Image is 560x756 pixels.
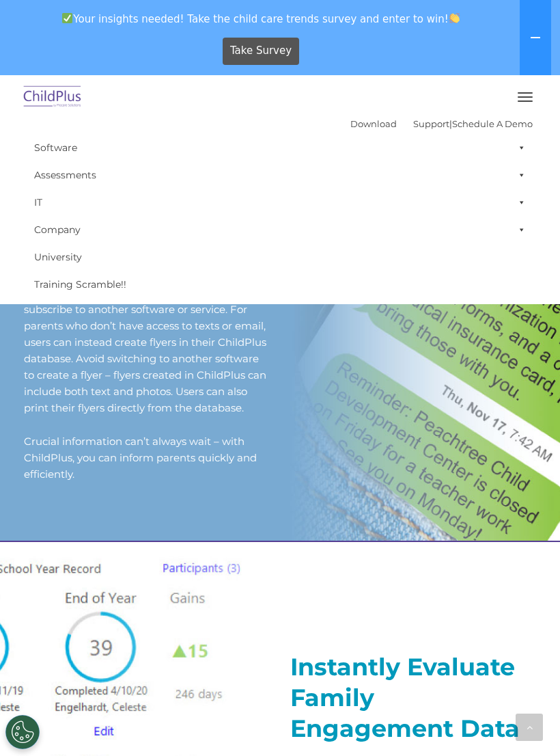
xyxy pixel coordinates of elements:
[27,243,533,271] a: University
[24,435,257,481] span: Crucial information can’t always wait – with ChildPlus, you can inform parents quickly and effici...
[350,118,397,129] a: Download
[24,270,268,414] span: Staff members can send both to parents directly in ChildPlus without having to subscribe to anoth...
[290,652,520,743] strong: Instantly Evaluate Family Engagement Data
[27,189,533,216] a: IT
[27,271,533,298] a: Training Scramble!!
[20,81,85,113] img: ChildPlus by Procare Solutions
[413,118,449,129] a: Support
[27,134,533,161] a: Software
[27,216,533,243] a: Company
[5,715,40,749] button: Cookies Settings
[223,38,300,65] a: Take Survey
[5,5,517,32] span: Your insights needed! Take the child care trends survey and enter to win!
[449,13,460,23] img: 👏
[230,39,292,63] span: Take Survey
[452,118,533,129] a: Schedule A Demo
[62,13,72,23] img: ✅
[350,118,533,129] font: |
[27,161,533,189] a: Assessments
